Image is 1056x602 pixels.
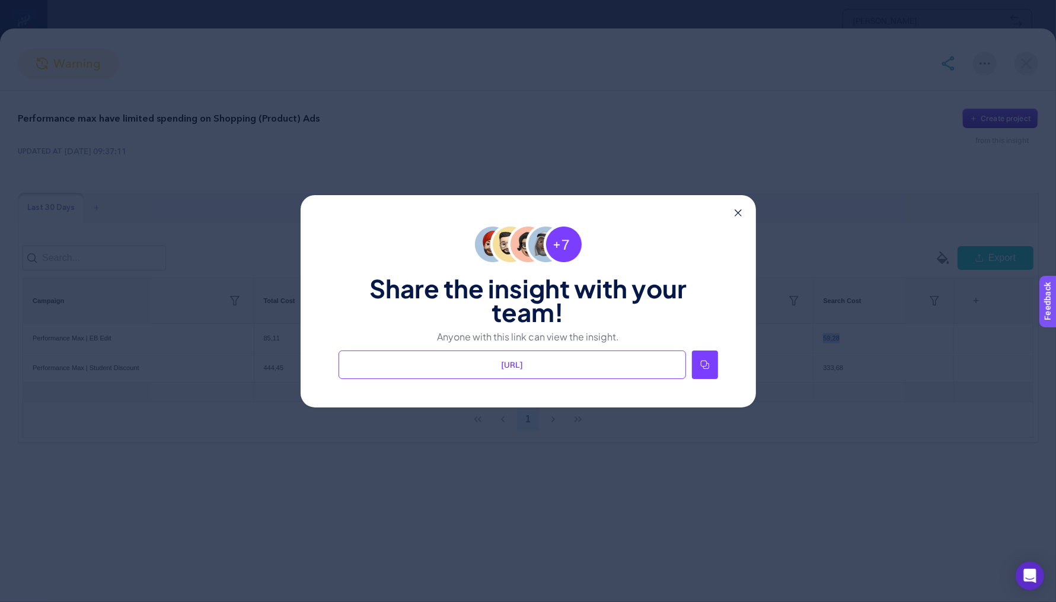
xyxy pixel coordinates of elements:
[7,4,45,13] span: Feedback
[1016,562,1044,590] div: Open Intercom Messenger
[339,329,718,343] p: Anyone with this link can view the insight.
[339,275,718,322] h1: Share the insight with your team!
[501,359,523,371] span: [URL]
[472,224,585,265] img: avatar-group.png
